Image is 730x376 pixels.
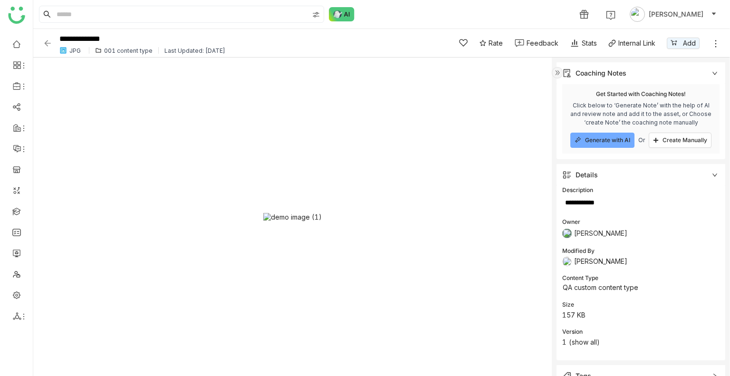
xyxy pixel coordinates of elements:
div: Content Type [562,274,720,283]
img: 684a9b22de261c4b36a3d00f [562,229,572,238]
span: Rate [489,38,503,48]
span: ( ) [569,337,600,347]
div: 157 KB [562,310,720,320]
div: Details [557,164,725,186]
div: 1 [562,337,720,347]
nz-select-item: QA custom content type [563,280,666,295]
span: Or [638,136,645,145]
a: show all [572,338,597,346]
div: Click below to ‘Generate Note’ with the help of AI and review note and add it to the asset, or Ch... [568,101,714,127]
img: 684a9b22de261c4b36a3d00f [562,257,572,266]
span: [PERSON_NAME] [574,229,627,237]
div: [PERSON_NAME] [562,257,720,266]
div: Stats [570,38,597,48]
span: Generate with AI [585,136,630,144]
button: Generate with AI [570,133,634,148]
div: Coaching Notes [576,68,626,78]
div: Size [562,300,720,309]
div: 001 content type [104,47,153,54]
div: Last Updated: [DATE] [164,47,225,54]
img: help.svg [606,10,615,20]
div: Get Started with Coaching Notes! [596,90,686,98]
div: Owner [562,218,720,227]
button: [PERSON_NAME] [628,7,719,22]
div: JPG [69,47,81,54]
img: back [43,39,52,48]
div: Coaching Notes [557,62,725,84]
img: jpg.svg [59,47,67,54]
div: Feedback [527,38,558,48]
span: Add [683,38,696,48]
div: Details [576,170,598,180]
span: Create Manually [663,136,707,144]
button: Add [667,38,700,49]
img: folder.svg [95,47,102,54]
img: demo image (1) [263,213,322,221]
div: Internal Link [618,38,655,48]
img: avatar [630,7,645,22]
img: ask-buddy-normal.svg [329,7,355,21]
div: Modified By [562,247,720,256]
img: logo [8,7,25,24]
div: Description [562,186,720,195]
div: Version [562,328,720,337]
img: stats.svg [570,39,579,48]
img: feedback-1.svg [515,39,524,47]
button: Create Manually [649,133,711,148]
img: search-type.svg [312,11,320,19]
span: [PERSON_NAME] [649,9,703,19]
